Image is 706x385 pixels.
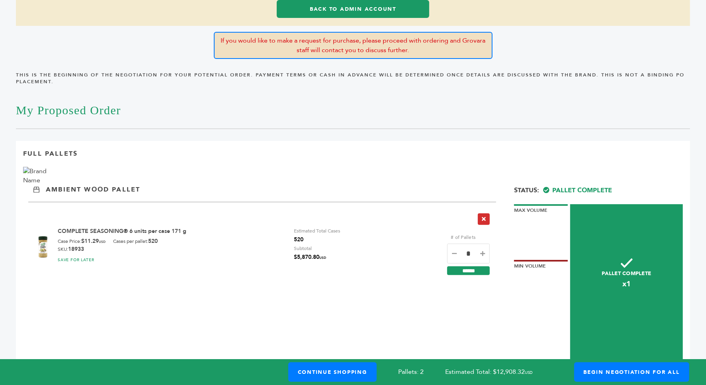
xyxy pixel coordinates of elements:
span: Pallets: 2 [398,367,424,376]
b: 18933 [68,245,84,253]
a: COMPLETE SEASONING® 6 units per case 171 g [58,227,186,235]
div: Case Price: [58,238,106,246]
div: Status: [514,181,683,195]
span: USD [319,256,326,260]
p: If you would like to make a request for purchase, please proceed with ordering and Grovara staff ... [214,32,493,59]
img: Ambient [33,187,39,193]
div: SKU: [58,246,84,253]
a: Continue Shopping [288,362,377,382]
p: Ambient Wood Pallet [46,185,140,194]
span: $5,870.80 [294,253,326,262]
div: Subtotal [294,244,326,262]
div: Cases per pallet: [113,238,158,246]
b: 520 [148,237,158,245]
img: Brand Name [23,167,47,185]
div: Min Volume [514,260,568,270]
span: Estimated Total: $12,908.32 [445,367,554,376]
a: Begin Negotiation For All [574,362,689,382]
div: Max Volume [514,204,568,214]
span: USD [99,240,106,244]
div: Pallet Complete [570,204,683,364]
div: Estimated Total Cases [294,227,340,244]
p: Full Pallets [23,149,78,158]
h1: My Proposed Order [16,91,690,129]
span: Pallet Complete [543,186,612,195]
a: SAVE FOR LATER [58,257,94,263]
span: 520 [294,235,340,244]
img: checkmark [621,258,633,268]
h4: This is the beginning of the negotiation for your potential order. Payment terms or cash in advan... [16,72,690,91]
label: # of Pallets [447,233,479,242]
span: USD [525,370,533,375]
span: x1 [570,279,683,289]
b: $11.29 [81,237,106,245]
